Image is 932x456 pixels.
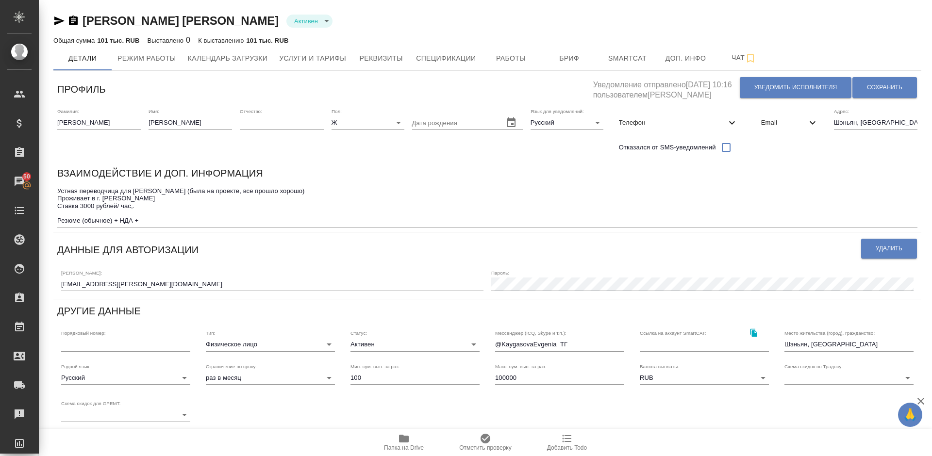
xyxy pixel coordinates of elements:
h6: Другие данные [57,303,141,319]
h6: Взаимодействие и доп. информация [57,165,263,181]
label: Макс. сум. вып. за раз: [495,364,547,369]
span: Доп. инфо [663,52,709,65]
div: RUB [640,371,769,385]
span: Услуги и тарифы [279,52,346,65]
span: Режим работы [117,52,176,65]
label: Тип: [206,331,215,336]
span: Email [761,118,807,128]
button: Уведомить исполнителя [740,77,851,98]
p: К выставлению [198,37,246,44]
p: 101 тыс. RUB [97,37,139,44]
span: Отказался от SMS-уведомлений [619,143,716,152]
span: Сохранить [867,83,902,92]
button: Удалить [861,239,917,259]
span: 50 [17,172,36,181]
label: Статус: [350,331,367,336]
h6: Профиль [57,81,106,97]
span: Телефон [619,118,726,128]
label: Мин. сум. вып. за раз: [350,364,400,369]
label: Язык для уведомлений: [531,109,584,114]
span: Работы [488,52,534,65]
h5: Уведомление отправлено [DATE] 10:16 пользователем [PERSON_NAME] [593,75,739,100]
div: раз в месяц [206,371,335,385]
label: Родной язык: [61,364,91,369]
button: Сохранить [852,77,917,98]
span: Добавить Todo [547,444,587,451]
div: Телефон [611,112,746,133]
label: [PERSON_NAME]: [61,270,102,275]
span: Уведомить исполнителя [754,83,837,92]
label: Место жительства (город), гражданство: [784,331,875,336]
span: 🙏 [902,405,918,425]
label: Ссылка на аккаунт SmartCAT: [640,331,706,336]
div: Активен [350,338,480,351]
button: 🙏 [898,403,922,427]
button: Активен [291,17,321,25]
button: Отметить проверку [445,429,526,456]
span: Чат [721,52,767,64]
div: Физическое лицо [206,338,335,351]
label: Порядковый номер: [61,331,105,336]
label: Валюта выплаты: [640,364,679,369]
label: Пароль: [491,270,509,275]
span: Отметить проверку [459,444,511,451]
button: Скопировать ссылку [744,323,764,342]
span: Бриф [546,52,593,65]
label: Фамилия: [57,109,79,114]
span: Папка на Drive [384,444,424,451]
button: Папка на Drive [363,429,445,456]
label: Мессенджер (ICQ, Skype и т.п.): [495,331,566,336]
a: 50 [2,169,36,194]
span: Спецификации [416,52,476,65]
div: Ж [332,116,404,130]
button: Скопировать ссылку [67,15,79,27]
textarea: Устная переводчица для [PERSON_NAME] (была на проекте, все прошло хорошо) Проживает в г. [PERSON_... [57,187,917,225]
div: Русский [61,371,190,385]
label: Отчество: [240,109,262,114]
div: Русский [531,116,603,130]
h6: Данные для авторизации [57,242,199,258]
label: Имя: [149,109,159,114]
p: Выставлено [148,37,186,44]
span: Smartcat [604,52,651,65]
span: Удалить [876,244,902,253]
p: 101 тыс. RUB [246,37,288,44]
div: Активен [286,15,333,28]
a: [PERSON_NAME] [PERSON_NAME] [83,14,279,27]
svg: Подписаться [745,52,756,64]
p: Общая сумма [53,37,97,44]
label: Схема скидок для GPEMT: [61,401,121,406]
div: Email [753,112,826,133]
span: Календарь загрузки [188,52,268,65]
label: Адрес: [834,109,849,114]
span: Детали [59,52,106,65]
label: Пол: [332,109,342,114]
label: Схема скидок по Традосу: [784,364,843,369]
label: Ограничение по сроку: [206,364,257,369]
div: 0 [148,34,191,46]
span: Реквизиты [358,52,404,65]
button: Добавить Todo [526,429,608,456]
button: Скопировать ссылку для ЯМессенджера [53,15,65,27]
